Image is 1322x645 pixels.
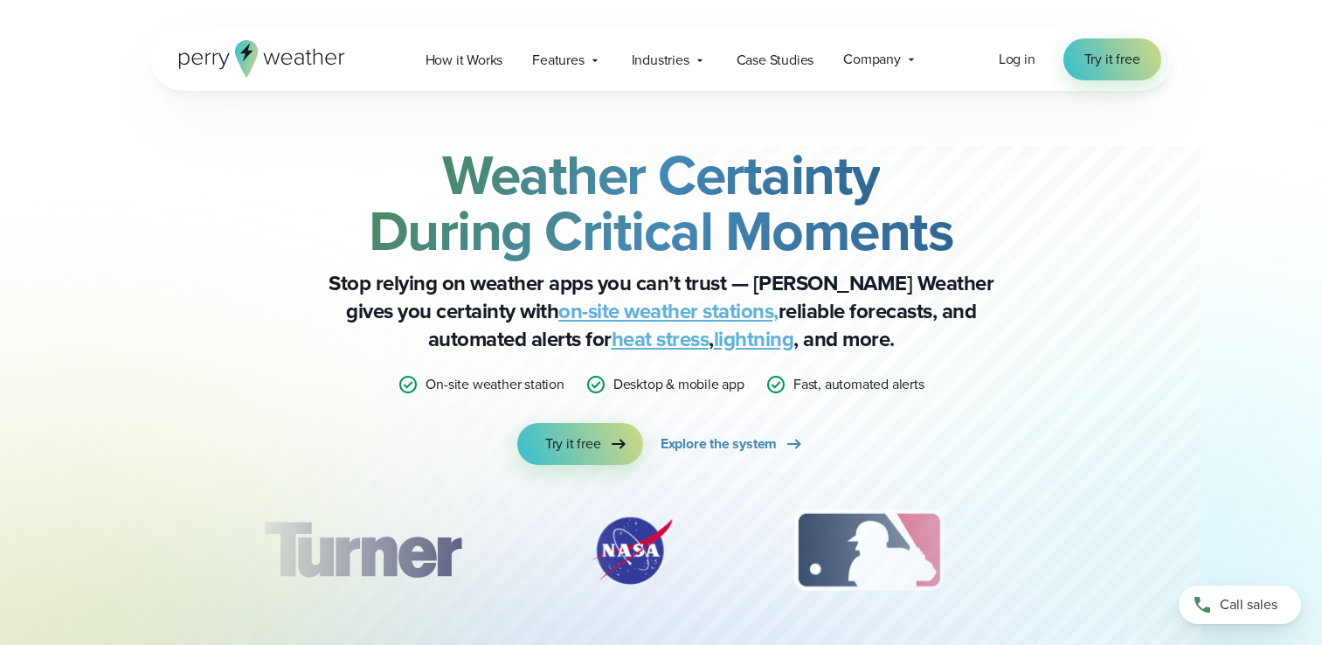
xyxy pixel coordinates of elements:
[632,50,689,71] span: Industries
[777,507,961,594] div: 3 of 12
[714,323,794,355] a: lightning
[238,507,486,594] img: Turner-Construction_1.svg
[239,507,1084,603] div: slideshow
[426,374,564,395] p: On-site weather station
[793,374,924,395] p: Fast, automated alerts
[532,50,584,71] span: Features
[661,423,805,465] a: Explore the system
[571,507,693,594] img: NASA.svg
[312,269,1011,353] p: Stop relying on weather apps you can’t trust — [PERSON_NAME] Weather gives you certainty with rel...
[571,507,693,594] div: 2 of 12
[1179,586,1301,624] a: Call sales
[612,323,709,355] a: heat stress
[661,433,777,454] span: Explore the system
[238,507,486,594] div: 1 of 12
[1045,507,1185,594] div: 4 of 12
[1220,594,1277,615] span: Call sales
[545,433,601,454] span: Try it free
[411,42,518,78] a: How it Works
[369,134,954,272] strong: Weather Certainty During Critical Moments
[999,49,1035,70] a: Log in
[558,295,779,327] a: on-site weather stations,
[777,507,961,594] img: MLB.svg
[1063,38,1161,80] a: Try it free
[722,42,829,78] a: Case Studies
[999,49,1035,69] span: Log in
[426,50,503,71] span: How it Works
[737,50,814,71] span: Case Studies
[613,374,744,395] p: Desktop & mobile app
[1084,49,1140,70] span: Try it free
[517,423,643,465] a: Try it free
[1045,507,1185,594] img: PGA.svg
[843,49,901,70] span: Company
